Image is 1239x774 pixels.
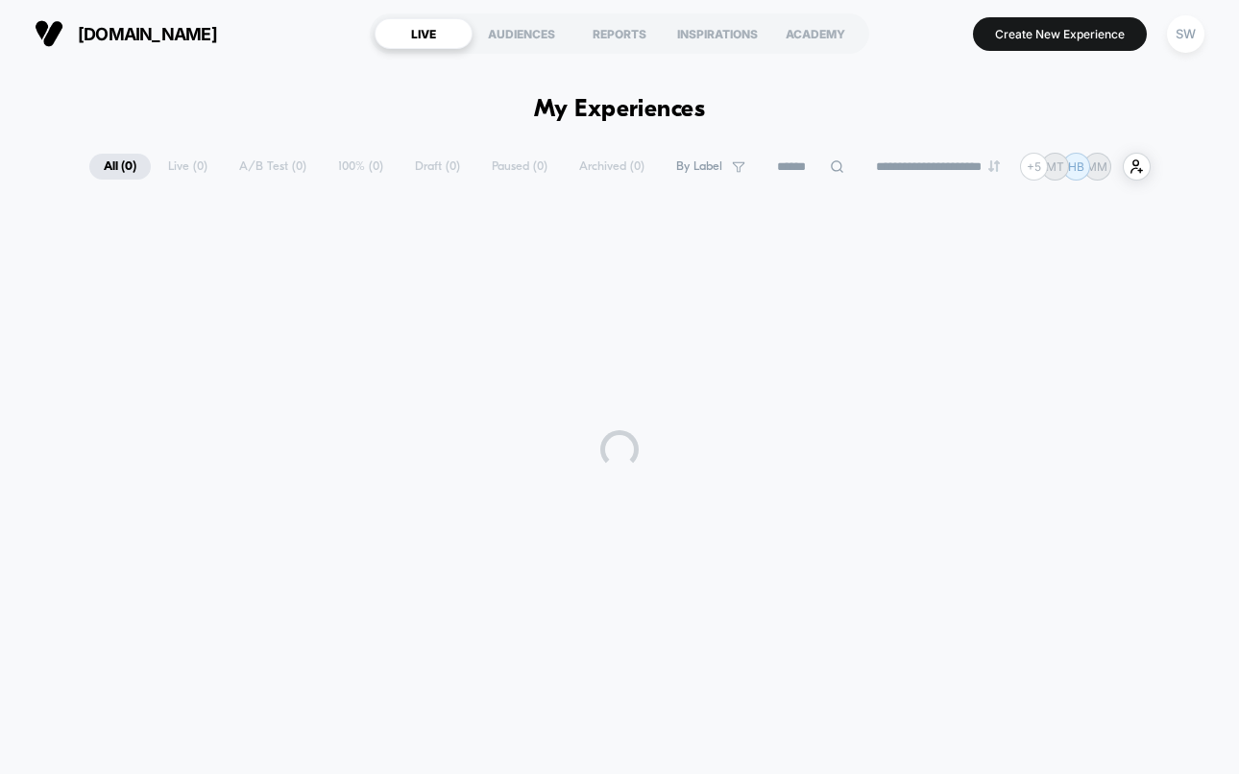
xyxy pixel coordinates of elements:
[473,18,571,49] div: AUDIENCES
[1020,153,1048,181] div: + 5
[1068,159,1084,174] p: HB
[1167,15,1204,53] div: SW
[78,24,217,44] span: [DOMAIN_NAME]
[668,18,766,49] div: INSPIRATIONS
[1086,159,1107,174] p: MM
[35,19,63,48] img: Visually logo
[534,96,706,124] h1: My Experiences
[973,17,1147,51] button: Create New Experience
[1046,159,1064,174] p: MT
[1161,14,1210,54] button: SW
[29,18,223,49] button: [DOMAIN_NAME]
[988,160,1000,172] img: end
[375,18,473,49] div: LIVE
[89,154,151,180] span: All ( 0 )
[571,18,668,49] div: REPORTS
[766,18,864,49] div: ACADEMY
[676,159,722,174] span: By Label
